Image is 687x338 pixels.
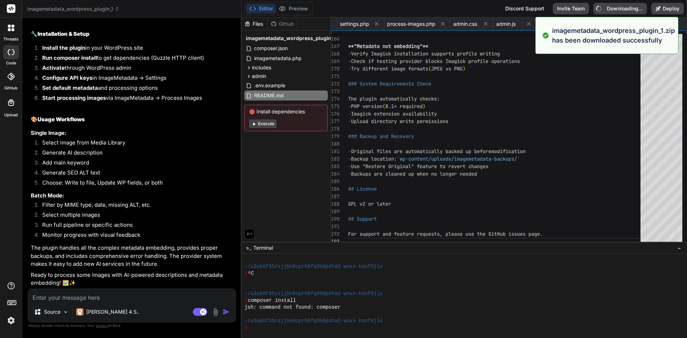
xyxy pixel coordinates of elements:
[651,3,684,14] button: Deploy
[331,148,339,155] div: 181
[36,231,234,241] li: Monitor progress with visual feedback
[351,163,488,170] span: Use "Restore Original" feature to revert changes
[351,156,397,162] span: Backup location:
[36,211,234,221] li: Select multiple images
[387,20,435,28] span: process-images.php
[397,156,520,162] span: `wp-content/uploads/imagemetadata-backups/`
[76,308,83,315] img: Claude 4 Sonnet
[246,35,335,42] span: imagemetadata_wordpress_plugin_1
[31,30,234,38] h2: 🔧
[248,297,296,304] span: composer install
[348,111,351,117] span: -
[496,20,516,28] span: admin.js
[494,58,520,64] span: perations
[36,149,234,159] li: Generate AI description
[331,238,339,245] div: 193
[252,73,266,80] span: admin
[593,3,647,14] button: Downloading...
[348,103,351,109] span: -
[348,163,351,170] span: -
[31,271,234,287] p: Ready to process some images with AI-powered descriptions and metadata embedding! 🖼️✨
[351,111,437,117] span: Imagick extension availability
[348,171,351,177] span: -
[36,74,234,84] li: in ImageMetadata → Settings
[42,64,65,71] strong: Activate
[31,244,234,268] p: The plugin handles all the complex metadata embedding, provides proper backups, and includes comp...
[253,44,288,53] span: composer.json
[36,179,234,189] li: Choose: Write to file, Update WP fields, or both
[253,244,273,251] span: Terminal
[331,103,339,110] div: 175
[252,64,271,71] span: includes
[331,193,339,200] div: 187
[36,64,234,74] li: through WordPress admin
[331,73,339,80] div: 171
[348,216,377,222] span: ## Support
[351,65,428,72] span: Try different image formats
[331,223,339,230] div: 191
[211,308,220,316] img: attachment
[244,270,248,277] span: ❯
[331,35,339,43] div: 166
[36,159,234,169] li: Add main keyword
[351,171,477,177] span: Backups are cleaned up when no longer needed
[244,304,341,311] span: jsh: command not found: composer
[348,43,428,49] span: **"Metadata not embedding"**
[248,270,254,277] span: ^C
[383,103,385,109] span: (
[491,148,526,155] span: modification
[331,58,339,65] div: 169
[348,65,351,72] span: -
[3,36,19,42] label: threads
[677,244,681,251] span: −
[331,155,339,163] div: 182
[276,4,311,14] button: Preview
[463,65,466,72] span: )
[428,65,431,72] span: (
[28,322,236,329] p: Always double-check its answers. Your in Bind
[63,309,69,315] img: Pick Models
[348,231,491,237] span: For support and feature requests, please use the G
[351,50,494,57] span: Verify Imagick installation supports profile writi
[351,148,491,155] span: Original files are automatically backed up before
[676,242,683,254] button: −
[246,244,251,251] span: >_
[331,125,339,133] div: 178
[36,84,234,94] li: and processing options
[552,26,675,45] p: imagemetadata_wordpress_plugin_1.zip has been downloaded successfully
[331,140,339,148] div: 180
[348,156,351,162] span: -
[331,185,339,193] div: 186
[431,65,463,72] span: JPEG vs PNG
[268,20,297,28] div: Github
[244,324,248,331] span: ❯
[246,4,276,14] button: Editor
[494,50,500,57] span: ng
[244,318,383,324] span: ~/u3uk0f35zsjjbn9cprh6fq9h0p4tm2-wnxx-konf9jlx
[331,43,339,50] div: 167
[331,65,339,73] div: 170
[36,201,234,211] li: Filter by MIME type, date, missing ALT, etc.
[223,308,230,315] img: icon
[5,314,17,327] img: settings
[331,200,339,208] div: 188
[36,94,234,104] li: via ImageMetadata → Process Images
[244,297,248,304] span: ❯
[348,50,351,57] span: -
[542,26,549,45] img: alert
[31,116,234,124] h2: 🎨
[423,103,425,109] span: )
[36,169,234,179] li: Generate SEO ALT text
[42,74,92,81] strong: Configure API keys
[249,108,323,115] span: Install dependencies
[31,129,66,136] strong: Single Image:
[348,148,351,155] span: -
[331,50,339,58] div: 168
[96,323,109,328] span: privacy
[331,80,339,88] div: 172
[6,60,16,66] label: code
[351,58,494,64] span: Check if hosting provider blocks Imagick profile o
[348,186,377,192] span: ## License
[42,84,98,91] strong: Set default metadata
[36,44,234,54] li: in your WordPress site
